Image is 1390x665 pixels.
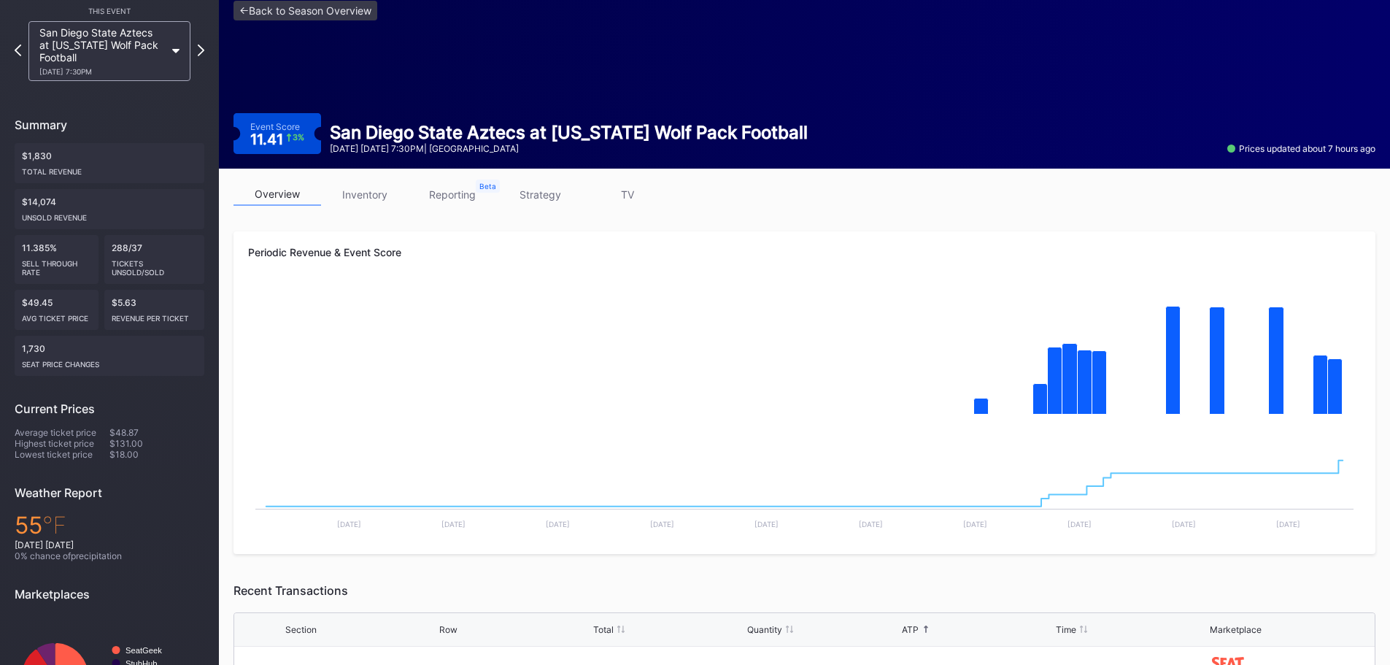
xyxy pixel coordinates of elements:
div: 288/37 [104,235,205,284]
text: SeatGeek [126,646,162,655]
text: [DATE] [754,520,779,528]
div: Current Prices [15,401,204,416]
div: $49.45 [15,290,99,330]
div: 11.41 [250,132,305,147]
div: ATP [902,624,919,635]
div: 3 % [293,134,304,142]
div: Row [439,624,457,635]
div: Highest ticket price [15,438,109,449]
div: Unsold Revenue [22,207,197,222]
div: Weather Report [15,485,204,500]
svg: Chart title [248,284,1361,430]
a: overview [233,183,321,206]
div: Periodic Revenue & Event Score [248,246,1361,258]
div: $48.87 [109,427,204,438]
div: Marketplace [1210,624,1262,635]
div: Section [285,624,317,635]
text: [DATE] [337,520,361,528]
a: <-Back to Season Overview [233,1,377,20]
div: Avg ticket price [22,308,91,323]
text: [DATE] [963,520,987,528]
div: Quantity [747,624,782,635]
div: Total [593,624,614,635]
div: This Event [15,7,204,15]
div: $18.00 [109,449,204,460]
span: ℉ [42,511,66,539]
a: TV [584,183,671,206]
div: Marketplaces [15,587,204,601]
div: Time [1056,624,1076,635]
text: [DATE] [650,520,674,528]
div: Average ticket price [15,427,109,438]
div: San Diego State Aztecs at [US_STATE] Wolf Pack Football [39,26,165,76]
div: Sell Through Rate [22,253,91,277]
div: 1,730 [15,336,204,376]
div: $131.00 [109,438,204,449]
a: inventory [321,183,409,206]
div: [DATE] [DATE] 7:30PM | [GEOGRAPHIC_DATA] [330,143,808,154]
div: [DATE] [DATE] [15,539,204,550]
div: Prices updated about 7 hours ago [1227,143,1375,154]
div: Event Score [250,121,300,132]
div: San Diego State Aztecs at [US_STATE] Wolf Pack Football [330,122,808,143]
div: 11.385% [15,235,99,284]
div: 0 % chance of precipitation [15,550,204,561]
text: [DATE] [859,520,883,528]
div: 55 [15,511,204,539]
div: Total Revenue [22,161,197,176]
a: strategy [496,183,584,206]
text: [DATE] [1067,520,1092,528]
div: Recent Transactions [233,583,1375,598]
div: Lowest ticket price [15,449,109,460]
div: Summary [15,118,204,132]
text: [DATE] [441,520,466,528]
div: [DATE] 7:30PM [39,67,165,76]
div: $14,074 [15,189,204,229]
div: $5.63 [104,290,205,330]
div: Revenue per ticket [112,308,198,323]
div: seat price changes [22,354,197,369]
svg: Chart title [248,430,1361,539]
a: reporting [409,183,496,206]
div: Tickets Unsold/Sold [112,253,198,277]
text: [DATE] [1276,520,1300,528]
text: [DATE] [1172,520,1196,528]
div: $1,830 [15,143,204,183]
text: [DATE] [546,520,570,528]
